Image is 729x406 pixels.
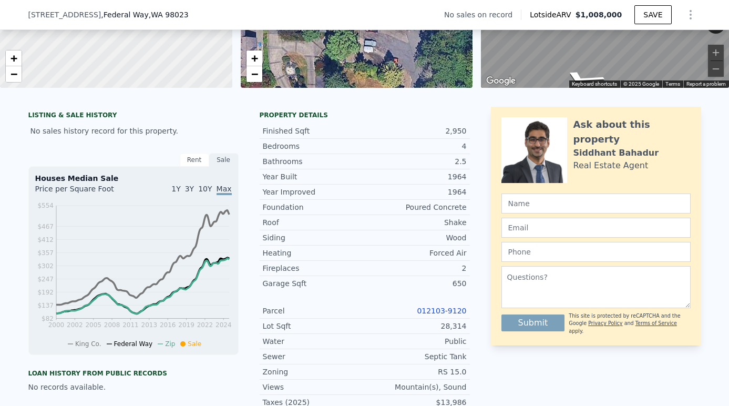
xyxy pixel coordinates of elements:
tspan: 2019 [178,321,194,329]
div: Siddhant Bahadur [573,147,659,159]
span: , WA 98023 [149,11,189,19]
tspan: $412 [37,236,54,243]
div: Ask about this property [573,117,691,147]
span: [STREET_ADDRESS] [28,9,101,20]
div: Rent [180,153,209,167]
div: Mountain(s), Sound [365,382,467,392]
a: Zoom in [247,50,262,66]
img: Google [484,74,518,88]
div: 2,950 [365,126,467,136]
div: 4 [365,141,467,151]
div: LISTING & SALE HISTORY [28,111,239,121]
a: Terms (opens in new tab) [665,81,680,87]
span: King Co. [75,340,101,348]
input: Name [501,194,691,214]
div: Zoning [263,367,365,377]
div: Poured Concrete [365,202,467,212]
a: 012103-9120 [417,307,466,315]
div: No sales on record [444,9,521,20]
div: Garage Sqft [263,278,365,289]
button: SAVE [634,5,671,24]
span: 1Y [171,185,180,193]
div: Year Built [263,171,365,182]
div: 2.5 [365,156,467,167]
span: − [11,67,17,80]
div: 650 [365,278,467,289]
div: Finished Sqft [263,126,365,136]
span: 3Y [185,185,194,193]
a: Zoom out [6,66,22,82]
div: This site is protected by reCAPTCHA and the Google and apply. [569,312,690,335]
a: Privacy Policy [588,320,622,326]
span: − [251,67,258,80]
div: Price per Square Foot [35,184,134,200]
div: Year Improved [263,187,365,197]
a: Zoom in [6,50,22,66]
div: Loan history from public records [28,369,239,378]
a: Terms of Service [635,320,677,326]
tspan: 2002 [67,321,83,329]
span: Sale [188,340,201,348]
div: Siding [263,232,365,243]
div: Foundation [263,202,365,212]
div: Forced Air [365,248,467,258]
a: Zoom out [247,66,262,82]
span: $1,008,000 [576,11,622,19]
button: Zoom in [708,45,724,60]
div: Fireplaces [263,263,365,273]
div: No records available. [28,382,239,392]
tspan: 2024 [215,321,232,329]
span: Federal Way [114,340,153,348]
span: , Federal Way [101,9,188,20]
button: Show Options [680,4,701,25]
div: 2 [365,263,467,273]
tspan: $302 [37,262,54,270]
button: Submit [501,314,565,331]
div: No sales history record for this property. [28,121,239,140]
span: Zip [165,340,175,348]
button: Keyboard shortcuts [572,80,617,88]
div: Parcel [263,306,365,316]
tspan: $357 [37,249,54,257]
button: Zoom out [708,61,724,77]
div: Real Estate Agent [573,159,649,172]
div: Bedrooms [263,141,365,151]
div: Shake [365,217,467,228]
span: + [251,52,258,65]
tspan: 2013 [141,321,157,329]
div: Heating [263,248,365,258]
tspan: 2022 [197,321,213,329]
path: Go Northeast, SW 296th St [543,67,622,88]
tspan: 2000 [48,321,64,329]
div: Wood [365,232,467,243]
span: Lotside ARV [530,9,575,20]
div: Roof [263,217,365,228]
div: 1964 [365,187,467,197]
div: Views [263,382,365,392]
input: Email [501,218,691,238]
tspan: $137 [37,302,54,309]
div: Sale [209,153,239,167]
tspan: 2005 [85,321,101,329]
div: Water [263,336,365,347]
a: Open this area in Google Maps (opens a new window) [484,74,518,88]
tspan: $467 [37,223,54,230]
tspan: 2011 [122,321,139,329]
input: Phone [501,242,691,262]
tspan: $82 [42,315,54,322]
div: RS 15.0 [365,367,467,377]
div: Houses Median Sale [35,173,232,184]
div: Public [365,336,467,347]
span: + [11,52,17,65]
div: Septic Tank [365,351,467,362]
tspan: $247 [37,276,54,283]
span: © 2025 Google [623,81,659,87]
span: 10Y [198,185,212,193]
tspan: $554 [37,202,54,209]
tspan: $192 [37,289,54,296]
div: Lot Sqft [263,321,365,331]
div: 28,314 [365,321,467,331]
span: Max [217,185,232,195]
div: 1964 [365,171,467,182]
div: Sewer [263,351,365,362]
